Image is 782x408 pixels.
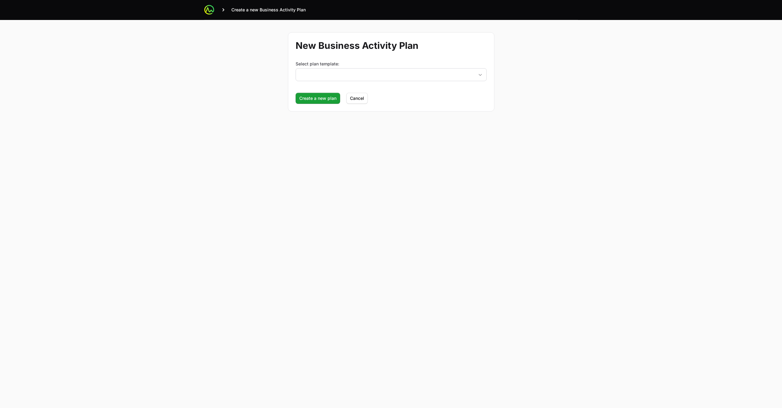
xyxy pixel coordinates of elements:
[296,61,487,67] label: Select plan template:
[296,93,340,104] button: Create a new plan
[296,40,487,51] h1: New Business Activity Plan
[204,5,214,15] img: ActivitySource
[346,93,368,104] button: Cancel
[231,7,306,13] span: Create a new Business Activity Plan
[299,95,336,102] span: Create a new plan
[350,95,364,102] span: Cancel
